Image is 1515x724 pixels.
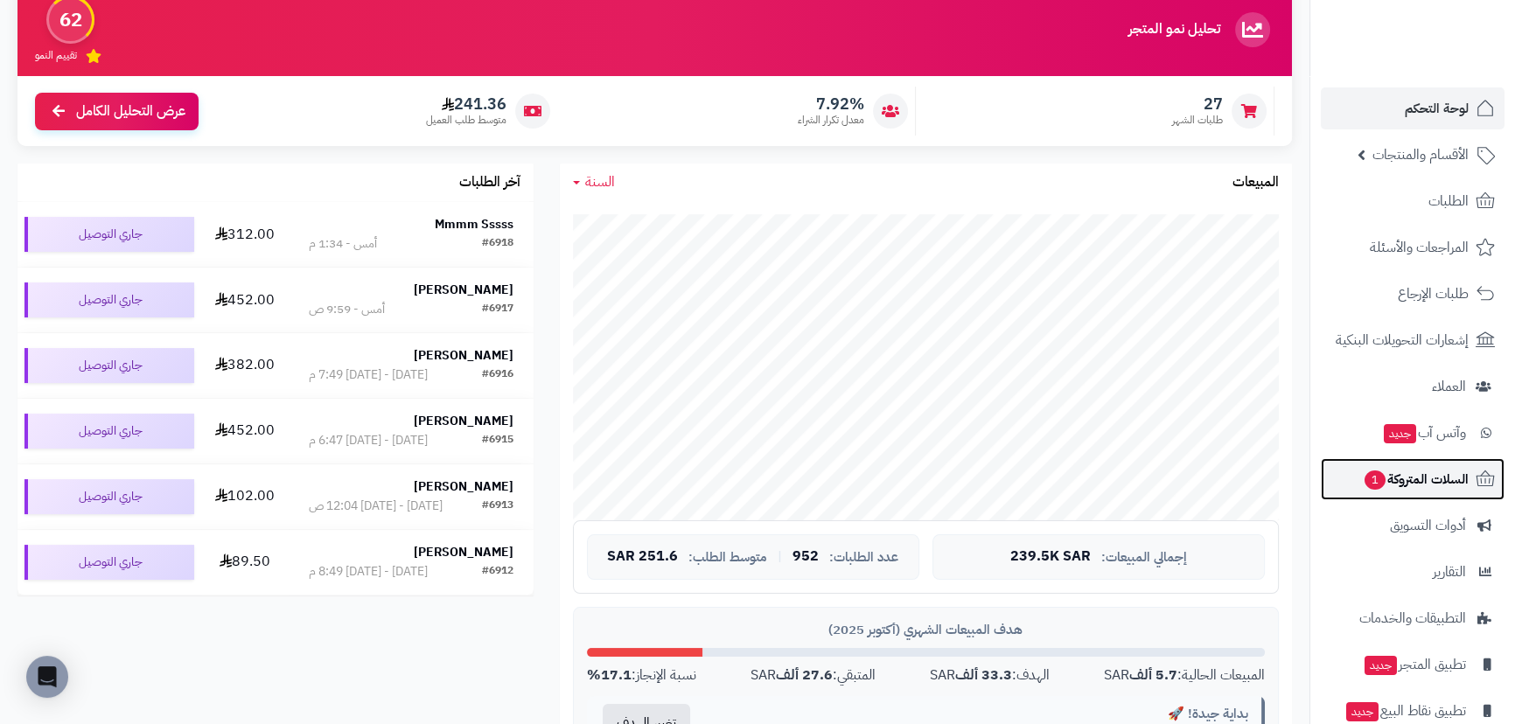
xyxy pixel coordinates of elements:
[792,549,819,565] span: 952
[309,366,428,384] div: [DATE] - [DATE] 7:49 م
[482,301,513,318] div: #6917
[1398,282,1469,306] span: طلبات الإرجاع
[201,530,289,595] td: 89.50
[482,366,513,384] div: #6916
[435,215,513,233] strong: Mmmm Sssss
[1405,96,1469,121] span: لوحة التحكم
[24,414,194,449] div: جاري التوصيل
[955,665,1012,686] strong: 33.3 ألف
[1321,226,1505,268] a: المراجعات والأسئلة
[459,175,520,191] h3: آخر الطلبات
[1390,513,1466,538] span: أدوات التسويق
[24,545,194,580] div: جاري التوصيل
[1321,87,1505,129] a: لوحة التحكم
[798,94,864,114] span: 7.92%
[1396,22,1498,59] img: logo-2.png
[1321,412,1505,454] a: وآتس آبجديد
[26,656,68,698] div: Open Intercom Messenger
[1384,424,1416,443] span: جديد
[482,498,513,515] div: #6913
[309,498,443,515] div: [DATE] - [DATE] 12:04 ص
[414,412,513,430] strong: [PERSON_NAME]
[1382,421,1466,445] span: وآتس آب
[414,346,513,365] strong: [PERSON_NAME]
[1428,189,1469,213] span: الطلبات
[829,550,898,565] span: عدد الطلبات:
[751,665,876,686] div: المتبقي: SAR
[76,101,185,122] span: عرض التحليل الكامل
[1321,365,1505,407] a: العملاء
[201,464,289,529] td: 102.00
[35,48,77,63] span: تقييم النمو
[776,665,833,686] strong: 27.6 ألف
[1321,458,1505,500] a: السلات المتروكة1
[1172,94,1223,114] span: 27
[1321,273,1505,315] a: طلبات الإرجاع
[930,665,1050,686] div: الهدف: SAR
[24,217,194,252] div: جاري التوصيل
[587,665,696,686] div: نسبة الإنجاز:
[201,399,289,463] td: 452.00
[607,549,678,565] span: 251.6 SAR
[1321,551,1505,593] a: التقارير
[426,113,506,128] span: متوسط طلب العميل
[778,550,782,563] span: |
[201,333,289,398] td: 382.00
[1433,560,1466,584] span: التقارير
[1344,699,1466,723] span: تطبيق نقاط البيع
[688,550,767,565] span: متوسط الطلب:
[309,301,385,318] div: أمس - 9:59 ص
[1128,22,1220,38] h3: تحليل نمو المتجر
[414,477,513,496] strong: [PERSON_NAME]
[201,202,289,267] td: 312.00
[573,172,615,192] a: السنة
[585,171,615,192] span: السنة
[1372,143,1469,167] span: الأقسام والمنتجات
[1363,652,1466,677] span: تطبيق المتجر
[798,113,864,128] span: معدل تكرار الشراء
[1232,175,1279,191] h3: المبيعات
[1336,328,1469,352] span: إشعارات التحويلات البنكية
[1104,665,1265,686] div: المبيعات الحالية: SAR
[482,235,513,253] div: #6918
[1101,550,1187,565] span: إجمالي المبيعات:
[414,543,513,561] strong: [PERSON_NAME]
[1370,235,1469,260] span: المراجعات والأسئلة
[1359,606,1466,630] span: التطبيقات والخدمات
[24,282,194,317] div: جاري التوصيل
[24,479,194,514] div: جاري التوصيل
[482,563,513,581] div: #6912
[309,432,428,449] div: [DATE] - [DATE] 6:47 م
[1346,702,1379,721] span: جديد
[1321,180,1505,222] a: الطلبات
[1321,319,1505,361] a: إشعارات التحويلات البنكية
[1432,374,1466,399] span: العملاء
[719,705,1248,723] div: بداية جيدة! 🚀
[1172,113,1223,128] span: طلبات الشهر
[309,563,428,581] div: [DATE] - [DATE] 8:49 م
[1365,656,1397,675] span: جديد
[309,235,377,253] div: أمس - 1:34 م
[201,268,289,332] td: 452.00
[587,665,632,686] strong: 17.1%
[1129,665,1177,686] strong: 5.7 ألف
[1010,549,1091,565] span: 239.5K SAR
[1321,505,1505,546] a: أدوات التسويق
[1364,470,1386,491] span: 1
[587,621,1265,639] div: هدف المبيعات الشهري (أكتوبر 2025)
[24,348,194,383] div: جاري التوصيل
[35,93,199,130] a: عرض التحليل الكامل
[1321,597,1505,639] a: التطبيقات والخدمات
[426,94,506,114] span: 241.36
[482,432,513,449] div: #6915
[1363,467,1469,491] span: السلات المتروكة
[1321,644,1505,686] a: تطبيق المتجرجديد
[414,281,513,299] strong: [PERSON_NAME]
